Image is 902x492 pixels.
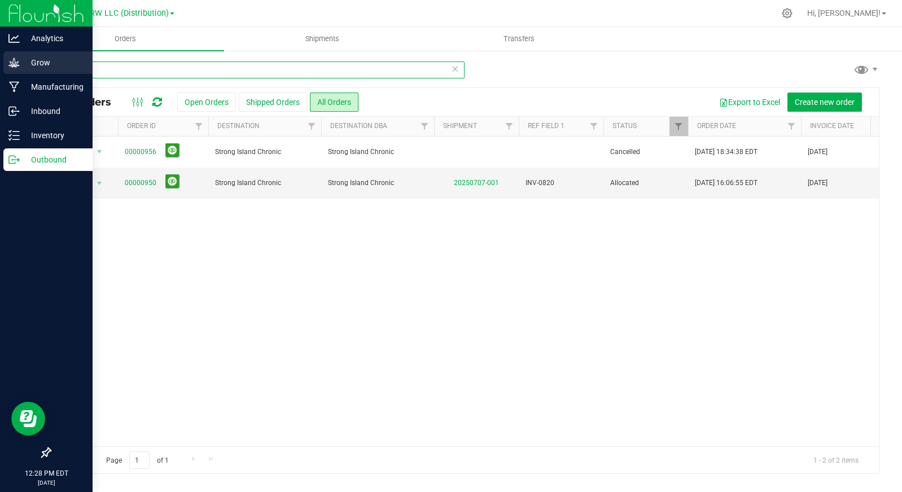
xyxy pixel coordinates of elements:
a: Orders [27,27,224,51]
span: Hi, [PERSON_NAME]! [807,8,881,17]
a: Filter [782,117,801,136]
span: [DATE] [808,178,827,188]
span: Allocated [610,178,681,188]
span: Strong Island Chronic [328,147,427,157]
iframe: Resource center [11,402,45,436]
a: Status [612,122,637,130]
inline-svg: Outbound [8,154,20,165]
a: Filter [303,117,321,136]
button: Create new order [787,93,862,112]
a: Filter [669,117,688,136]
a: Invoice Date [810,122,854,130]
p: [DATE] [5,478,87,487]
span: Create new order [795,98,855,107]
button: Export to Excel [712,93,787,112]
button: All Orders [310,93,358,112]
inline-svg: Analytics [8,33,20,44]
inline-svg: Inbound [8,106,20,117]
a: Shipments [224,27,421,51]
a: Shipment [443,122,477,130]
inline-svg: Manufacturing [8,81,20,93]
span: Strong Island Chronic [215,178,314,188]
span: ZIZ NY GRW LLC (Distribution) [56,8,169,18]
span: INV-0820 [526,178,554,188]
p: Analytics [20,32,87,45]
a: Destination [217,122,260,130]
span: [DATE] [808,147,827,157]
p: Outbound [20,153,87,166]
span: Page of 1 [97,451,178,469]
a: Destination DBA [330,122,387,130]
span: select [93,144,107,160]
span: Shipments [290,34,354,44]
button: Shipped Orders [239,93,307,112]
p: 12:28 PM EDT [5,468,87,478]
input: 1 [129,451,150,469]
span: Orders [99,34,151,44]
span: [DATE] 18:34:38 EDT [695,147,757,157]
a: Filter [585,117,603,136]
span: [DATE] 16:06:55 EDT [695,178,757,188]
a: Ref Field 1 [528,122,564,130]
span: Strong Island Chronic [215,147,314,157]
a: Order Date [697,122,736,130]
span: 1 - 2 of 2 items [804,451,868,468]
span: select [93,175,107,191]
a: Filter [415,117,434,136]
a: 00000956 [125,147,156,157]
a: Filter [190,117,208,136]
input: Search Order ID, Destination, Customer PO... [50,61,465,78]
span: Transfers [488,34,550,44]
div: Manage settings [780,8,794,19]
a: Filter [500,117,519,136]
inline-svg: Inventory [8,130,20,141]
inline-svg: Grow [8,57,20,68]
span: Clear [451,61,459,76]
button: Open Orders [177,93,236,112]
a: Order ID [127,122,156,130]
p: Grow [20,56,87,69]
a: 00000950 [125,178,156,188]
a: Filter [867,117,886,136]
a: Transfers [421,27,618,51]
p: Inventory [20,129,87,142]
a: 20250707-001 [454,179,499,187]
span: Cancelled [610,147,681,157]
span: Strong Island Chronic [328,178,427,188]
p: Inbound [20,104,87,118]
p: Manufacturing [20,80,87,94]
